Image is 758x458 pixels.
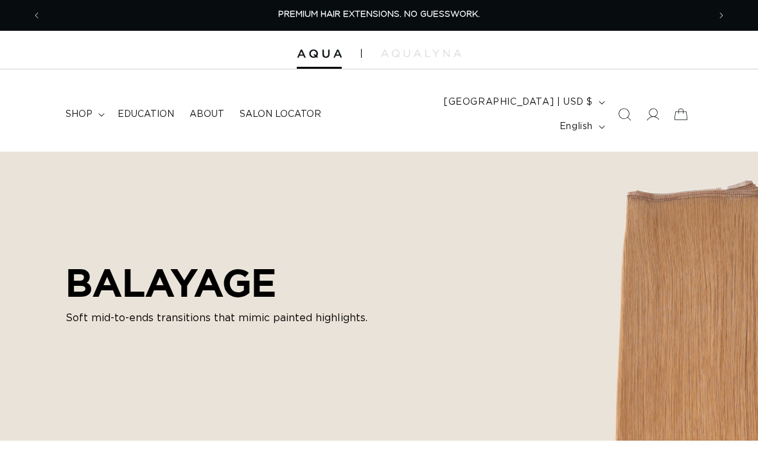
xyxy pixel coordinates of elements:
summary: Search [610,100,639,128]
span: Salon Locator [240,109,321,120]
a: Salon Locator [232,101,329,128]
a: Education [110,101,182,128]
button: English [552,114,610,139]
span: [GEOGRAPHIC_DATA] | USD $ [444,96,593,109]
span: About [189,109,224,120]
img: Aqua Hair Extensions [297,49,342,58]
span: English [560,120,593,134]
span: PREMIUM HAIR EXTENSIONS. NO GUESSWORK. [278,10,480,19]
img: aqualyna.com [381,49,461,57]
span: Education [118,109,174,120]
a: About [182,101,232,128]
button: [GEOGRAPHIC_DATA] | USD $ [436,90,610,114]
h2: BALAYAGE [66,260,367,305]
span: shop [66,109,93,120]
button: Next announcement [707,3,736,28]
button: Previous announcement [22,3,51,28]
p: Soft mid-to-ends transitions that mimic painted highlights. [66,310,367,326]
summary: shop [58,101,110,128]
